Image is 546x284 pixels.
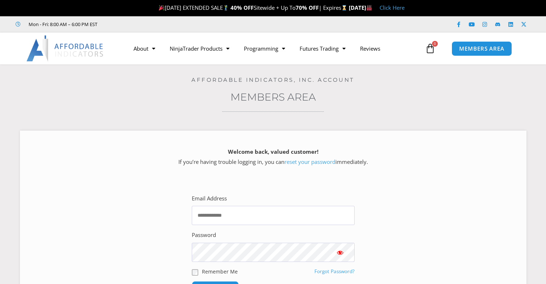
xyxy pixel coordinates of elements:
img: 🏭 [367,5,372,10]
label: Password [192,230,216,240]
iframe: Customer reviews powered by Trustpilot [107,21,216,28]
a: Members Area [230,91,316,103]
img: ⌛ [342,5,347,10]
a: About [126,40,162,57]
a: Affordable Indicators, Inc. Account [191,76,355,83]
label: Remember Me [202,268,238,275]
a: Futures Trading [292,40,353,57]
span: 0 [432,41,438,47]
a: Reviews [353,40,388,57]
label: Email Address [192,194,227,204]
a: Programming [237,40,292,57]
a: 0 [414,38,446,59]
strong: 40% OFF [230,4,254,11]
a: MEMBERS AREA [452,41,512,56]
a: Forgot Password? [314,268,355,275]
button: Show password [326,243,355,262]
span: Mon - Fri: 8:00 AM – 6:00 PM EST [27,20,97,29]
a: Click Here [380,4,405,11]
a: NinjaTrader Products [162,40,237,57]
strong: [DATE] [349,4,372,11]
strong: 70% OFF [296,4,319,11]
img: 🎉 [159,5,164,10]
p: If you’re having trouble logging in, you can immediately. [33,147,514,167]
img: LogoAI | Affordable Indicators – NinjaTrader [26,35,104,62]
nav: Menu [126,40,423,57]
a: reset your password [284,158,335,165]
strong: Welcome back, valued customer! [228,148,318,155]
img: 🏌️‍♂️ [223,5,229,10]
span: MEMBERS AREA [459,46,504,51]
span: [DATE] EXTENDED SALE Sitewide + Up To | Expires [157,4,349,11]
